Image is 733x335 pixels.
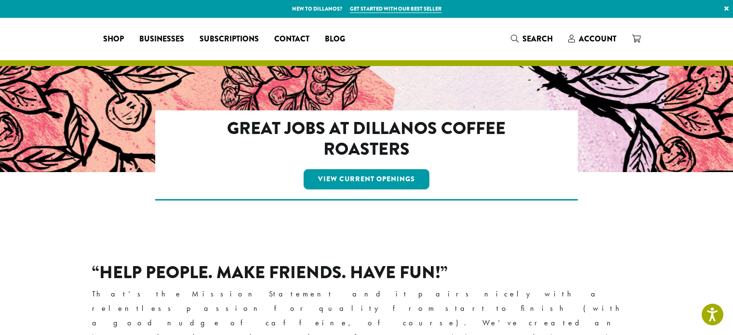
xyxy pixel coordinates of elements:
[579,33,616,44] span: Account
[522,33,553,44] span: Search
[325,33,345,45] span: Blog
[95,31,132,47] a: Shop
[304,169,429,189] a: View Current Openings
[197,118,536,160] h2: Great Jobs at Dillanos Coffee Roasters
[92,262,641,283] h2: “Help People. Make Friends. Have Fun!”
[274,33,309,45] span: Contact
[139,33,184,45] span: Businesses
[103,33,124,45] span: Shop
[350,5,441,13] a: Get started with our best seller
[200,33,259,45] span: Subscriptions
[503,31,560,47] a: Search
